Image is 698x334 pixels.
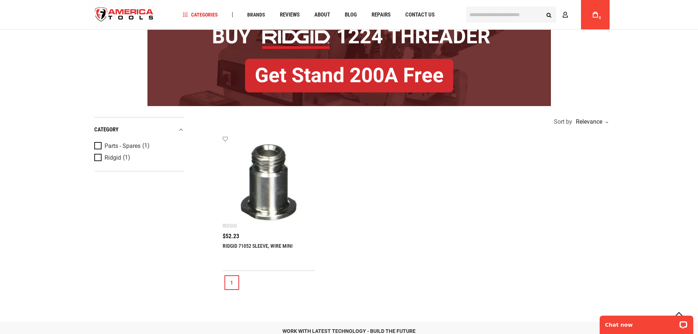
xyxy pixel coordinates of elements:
[94,142,182,150] a: Parts - Spares (1)
[341,10,360,20] a: Blog
[247,12,265,17] span: Brands
[345,12,357,18] span: Blog
[230,143,308,221] img: RIDGID 71052 SLEEVE, WIRE MINI
[277,10,303,20] a: Reviews
[89,1,160,29] a: store logo
[554,119,572,125] span: Sort by
[542,8,556,22] button: Search
[94,154,182,162] a: Ridgid (1)
[595,311,698,334] iframe: LiveChat chat widget
[372,12,391,18] span: Repairs
[94,125,184,135] div: category
[311,10,333,20] a: About
[599,16,601,20] span: 0
[147,9,551,106] img: BOGO: Buy RIDGID® 1224 Threader, Get Stand 200A Free!
[105,143,140,149] span: Parts - Spares
[368,10,394,20] a: Repairs
[123,155,130,161] span: (1)
[314,12,330,18] span: About
[223,233,239,239] span: $52.23
[223,243,293,249] a: RIDGID 71052 SLEEVE, WIRE MINI
[224,275,239,290] a: 1
[89,1,160,29] img: America Tools
[223,223,237,229] div: Ridgid
[405,12,435,18] span: Contact Us
[402,10,438,20] a: Contact Us
[179,10,221,20] a: Categories
[183,12,218,17] span: Categories
[244,10,268,20] a: Brands
[142,143,150,149] span: (1)
[280,12,300,18] span: Reviews
[574,119,608,125] div: Relevance
[94,117,184,171] div: Product Filters
[105,155,121,161] span: Ridgid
